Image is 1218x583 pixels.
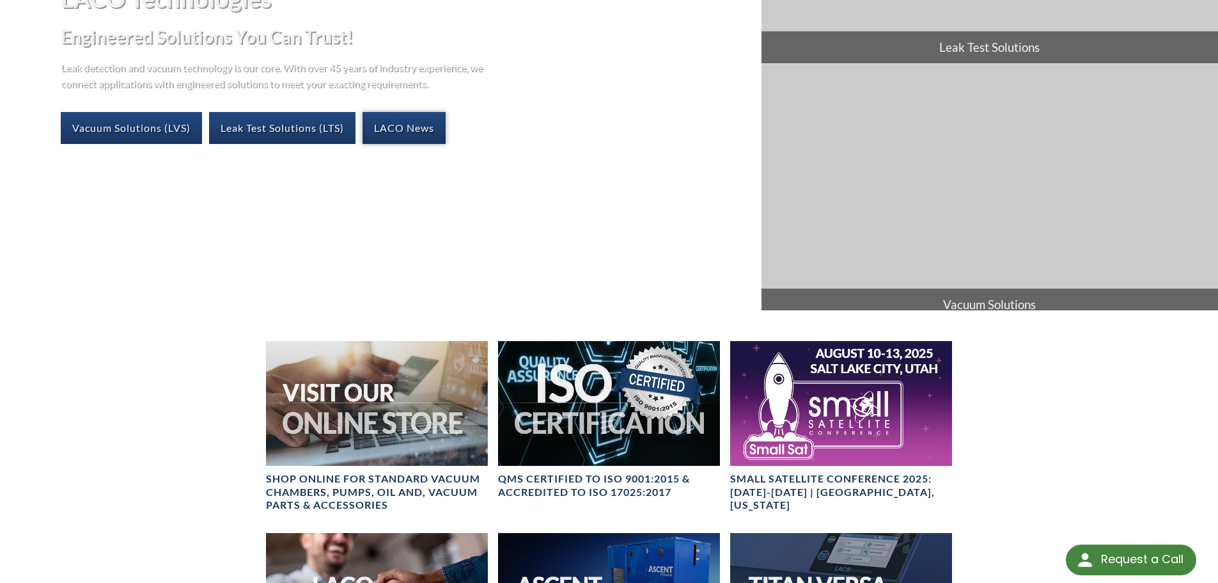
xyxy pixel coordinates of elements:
[61,25,751,49] h2: Engineered Solutions You Can Trust!
[498,341,720,499] a: ISO Certification headerQMS CERTIFIED to ISO 9001:2015 & Accredited to ISO 17025:2017
[761,64,1218,321] a: Vacuum Solutions
[363,112,446,144] a: LACO News
[761,31,1218,63] span: Leak Test Solutions
[266,472,488,512] h4: SHOP ONLINE FOR STANDARD VACUUM CHAMBERS, PUMPS, OIL AND, VACUUM PARTS & ACCESSORIES
[266,341,488,513] a: Visit Our Online Store headerSHOP ONLINE FOR STANDARD VACUUM CHAMBERS, PUMPS, OIL AND, VACUUM PAR...
[209,112,355,144] a: Leak Test Solutions (LTS)
[61,112,202,144] a: Vacuum Solutions (LVS)
[61,59,489,92] p: Leak detection and vacuum technology is our core. With over 45 years of industry experience, we c...
[730,341,952,513] a: Small Satellite Conference 2025: August 10-13 | Salt Lake City, UtahSmall Satellite Conference 20...
[1101,545,1183,574] div: Request a Call
[498,472,720,499] h4: QMS CERTIFIED to ISO 9001:2015 & Accredited to ISO 17025:2017
[1075,550,1095,570] img: round button
[761,289,1218,321] span: Vacuum Solutions
[1066,545,1196,575] div: Request a Call
[730,472,952,512] h4: Small Satellite Conference 2025: [DATE]-[DATE] | [GEOGRAPHIC_DATA], [US_STATE]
